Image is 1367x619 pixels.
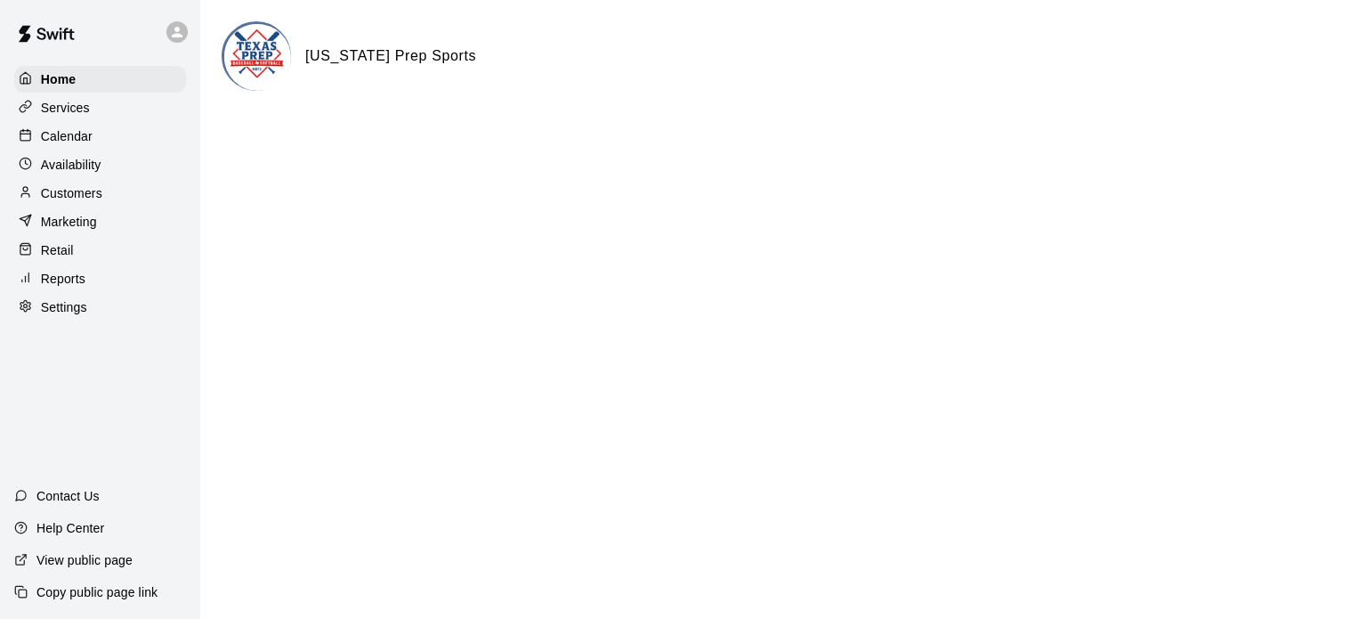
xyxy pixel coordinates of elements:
a: Settings [14,294,186,321]
a: Reports [14,265,186,292]
p: Contact Us [36,487,100,505]
a: Services [14,94,186,121]
p: Services [41,99,90,117]
p: Calendar [41,127,93,145]
p: Settings [41,298,87,316]
p: Customers [41,184,102,202]
p: Availability [41,156,101,174]
h6: [US_STATE] Prep Sports [305,45,476,68]
p: Copy public page link [36,583,158,601]
a: Customers [14,180,186,207]
p: Home [41,70,77,88]
p: View public page [36,551,133,569]
a: Calendar [14,123,186,150]
p: Marketing [41,213,97,231]
a: Retail [14,237,186,264]
a: Home [14,66,186,93]
a: Marketing [14,208,186,235]
img: Texas Prep Sports logo [224,24,291,91]
a: Availability [14,151,186,178]
p: Reports [41,270,85,288]
p: Help Center [36,519,104,537]
p: Retail [41,241,74,259]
